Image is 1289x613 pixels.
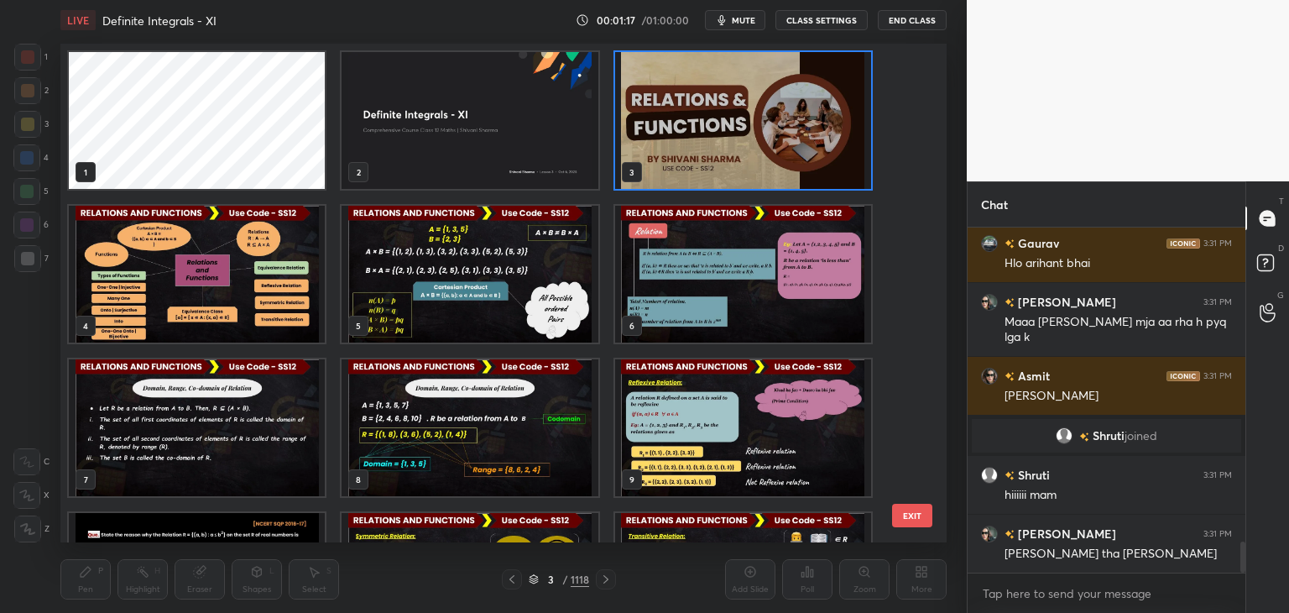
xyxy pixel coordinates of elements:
[981,526,998,542] img: 284daec9a8704aa99f7e2c433597705e.jpg
[1203,371,1232,381] div: 3:31 PM
[1203,238,1232,249] div: 3:31 PM
[1279,195,1284,207] p: T
[615,206,871,343] img: 1759744876C05MJV.pdf
[14,77,49,104] div: 2
[968,228,1245,574] div: grid
[1005,530,1015,539] img: no-rating-badge.077c3623.svg
[1056,427,1072,444] img: default.png
[1005,546,1232,563] div: [PERSON_NAME] tha [PERSON_NAME]
[878,10,947,30] button: End Class
[542,574,559,584] div: 3
[342,206,598,343] img: 1759744876C05MJV.pdf
[1278,242,1284,254] p: D
[13,482,50,509] div: X
[968,182,1021,227] p: Chat
[1005,255,1232,272] div: Hlo arihant bhai
[14,245,49,272] div: 7
[13,212,49,238] div: 6
[102,13,217,29] h4: Definite Integrals - XI
[13,144,49,171] div: 4
[615,52,871,189] img: 1759744876C05MJV.pdf
[562,574,567,584] div: /
[14,111,49,138] div: 3
[342,52,598,189] img: 1ec1d5e8-a29a-11f0-a0ba-423db0b13fb3.jpg
[1015,466,1050,484] h6: Shruti
[571,572,589,587] div: 1118
[1005,388,1232,405] div: [PERSON_NAME]
[1015,525,1116,542] h6: [PERSON_NAME]
[775,10,868,30] button: CLASS SETTINGS
[1015,234,1059,252] h6: Gaurav
[1166,238,1200,249] img: iconic-dark.1390631f.png
[892,504,932,527] button: EXIT
[13,448,50,475] div: C
[342,359,598,496] img: 1759744876C05MJV.pdf
[732,14,755,26] span: mute
[1203,297,1232,307] div: 3:31 PM
[1093,429,1125,443] span: Shruti
[1005,372,1015,381] img: no-rating-badge.077c3623.svg
[1005,314,1232,346] div: Maaa [PERSON_NAME] mja aa rha h pyq lga k
[1015,293,1116,311] h6: [PERSON_NAME]
[1005,487,1232,504] div: hiiiiii mam
[1277,289,1284,301] p: G
[981,235,998,252] img: b8d07ee7663f4d1bb10a9269a5ea0ef5.jpg
[615,359,871,496] img: 1759744876C05MJV.pdf
[981,368,998,385] img: 19a01377b34245cbbf354974188663b8.jpg
[1005,298,1015,307] img: no-rating-badge.077c3623.svg
[69,206,325,343] img: 1759744876C05MJV.pdf
[60,44,917,542] div: grid
[1125,429,1157,443] span: joined
[1203,529,1232,539] div: 3:31 PM
[1166,371,1200,381] img: iconic-dark.1390631f.png
[1203,470,1232,480] div: 3:31 PM
[13,178,49,205] div: 5
[1005,471,1015,480] img: no-rating-badge.077c3623.svg
[1005,239,1015,249] img: no-rating-badge.077c3623.svg
[981,467,998,484] img: default.png
[705,10,765,30] button: mute
[60,10,96,30] div: LIVE
[1015,367,1050,385] h6: Asmit
[14,44,48,71] div: 1
[1079,432,1089,442] img: no-rating-badge.077c3623.svg
[981,294,998,311] img: 99599b5805824bffb262b24888d85f80.jpg
[69,359,325,496] img: 1759744876C05MJV.pdf
[14,516,50,542] div: Z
